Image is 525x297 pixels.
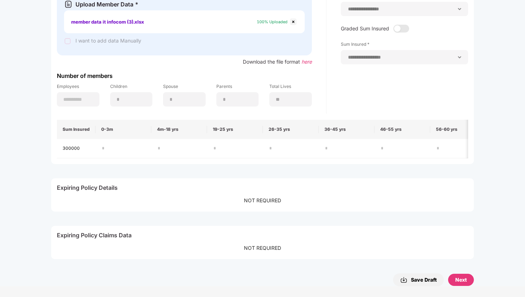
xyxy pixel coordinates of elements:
th: 46-55 yrs [374,120,430,139]
div: Expiring Policy Claims Data [57,232,468,242]
div: Upload Member Data * [75,1,138,8]
th: 0-3m [95,120,151,139]
div: Number of members [57,72,312,80]
div: Next [455,276,467,284]
p: Not required [57,197,468,204]
th: Sum Insured [57,120,95,139]
label: Spouse [163,83,206,92]
img: svg+xml;base64,PHN2ZyBpZD0iRG93bmxvYWQtMzJ4MzIiIHhtbG5zPSJodHRwOi8vd3d3LnczLm9yZy8yMDAwL3N2ZyIgd2... [400,276,407,284]
p: Not required [57,245,468,252]
label: Parents [216,83,259,92]
p: Graded Sum Insured [341,25,389,32]
th: 56-60 yrs [430,120,486,139]
td: 300000 [57,139,95,158]
th: 36-45 yrs [319,120,374,139]
div: Download the file format [57,58,312,65]
label: Employees [57,83,99,92]
div: Expiring Policy Details [57,184,468,194]
label: Children [110,83,153,92]
th: 26-35 yrs [263,120,319,139]
label: Total Lives [269,83,312,92]
span: I want to add data Manually [75,38,141,44]
th: 19-25 yrs [207,120,263,139]
label: Sum Insured * [341,41,468,50]
img: svg+xml;base64,PHN2ZyBpZD0iQ3Jvc3MtMjR4MjQiIHhtbG5zPSJodHRwOi8vd3d3LnczLm9yZy8yMDAwL3N2ZyIgd2lkdG... [289,18,298,26]
span: here [301,59,312,65]
span: member data it infocom (3).xlsx [71,19,144,25]
span: 100% Uploaded [257,19,288,24]
div: Save Draft [400,276,437,284]
th: 4m-18 yrs [151,120,207,139]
